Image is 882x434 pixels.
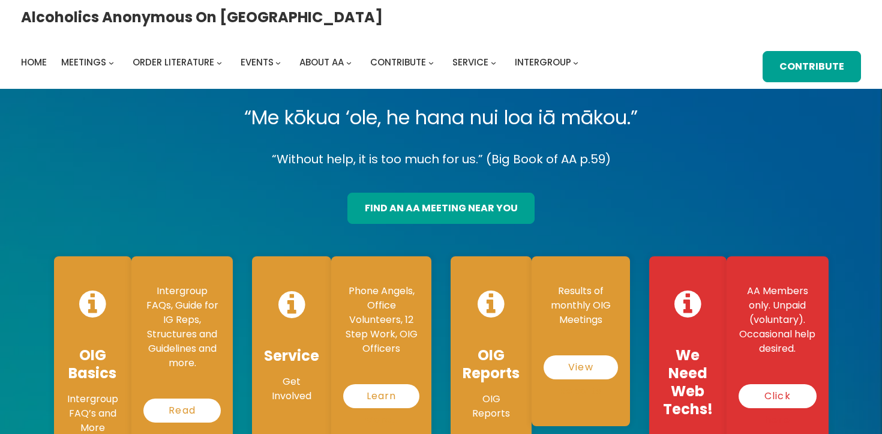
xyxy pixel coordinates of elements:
[544,284,618,327] p: Results of monthly OIG Meetings
[452,56,488,68] span: Service
[463,346,520,382] h4: OIG Reports
[573,59,578,65] button: Intergroup submenu
[143,284,221,370] p: Intergroup FAQs, Guide for IG Reps, Structures and Guidelines and more.
[299,56,344,68] span: About AA
[21,54,47,71] a: Home
[370,54,426,71] a: Contribute
[343,284,419,356] p: Phone Angels, Office Volunteers, 12 Step Work, OIG Officers
[143,399,221,423] a: Read More…
[544,355,618,379] a: View Reports
[515,56,571,68] span: Intergroup
[133,56,214,68] span: Order Literature
[299,54,344,71] a: About AA
[241,54,274,71] a: Events
[44,149,838,170] p: “Without help, it is too much for us.” (Big Book of AA p.59)
[61,56,106,68] span: Meetings
[217,59,222,65] button: Order Literature submenu
[21,4,383,30] a: Alcoholics Anonymous on [GEOGRAPHIC_DATA]
[739,284,816,356] p: AA Members only. Unpaid (voluntary). Occasional help desired.
[275,59,281,65] button: Events submenu
[515,54,571,71] a: Intergroup
[109,59,114,65] button: Meetings submenu
[452,54,488,71] a: Service
[21,56,47,68] span: Home
[343,384,419,408] a: Learn More…
[346,59,352,65] button: About AA submenu
[491,59,496,65] button: Service submenu
[61,54,106,71] a: Meetings
[739,384,816,408] a: Click here
[763,51,861,82] a: Contribute
[264,347,319,365] h4: Service
[370,56,426,68] span: Contribute
[66,346,119,382] h4: OIG Basics
[428,59,434,65] button: Contribute submenu
[21,54,583,71] nav: Intergroup
[264,375,319,403] p: Get Involved
[463,392,520,421] p: OIG Reports
[241,56,274,68] span: Events
[347,193,534,224] a: find an aa meeting near you
[44,101,838,134] p: “Me kōkua ‘ole, he hana nui loa iā mākou.”
[661,346,715,418] h4: We Need Web Techs!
